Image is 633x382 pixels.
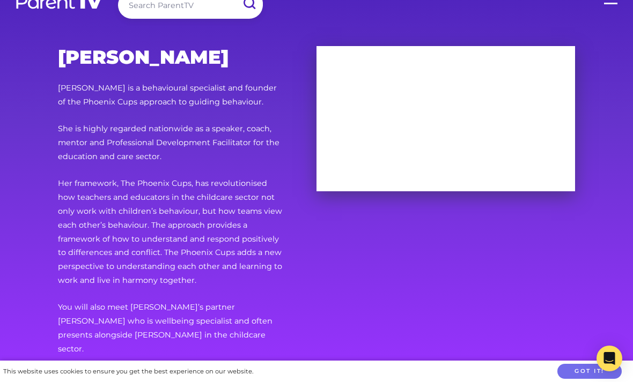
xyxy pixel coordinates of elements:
[3,366,253,377] div: This website uses cookies to ensure you get the best experience on our website.
[58,46,282,69] h2: [PERSON_NAME]
[58,301,282,356] p: You will also meet [PERSON_NAME]’s partner [PERSON_NAME] who is wellbeing specialist and often pr...
[597,346,622,371] div: Open Intercom Messenger
[58,122,282,164] p: She is highly regarded nationwide as a speaker, coach, mentor and Professional Development Facili...
[58,177,282,288] p: Her framework, The Phoenix Cups, has revolutionised how teachers and educators in the childcare s...
[58,81,282,109] p: [PERSON_NAME] is a behavioural specialist and founder of the Phoenix Cups approach to guiding beh...
[557,364,622,379] button: Got it!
